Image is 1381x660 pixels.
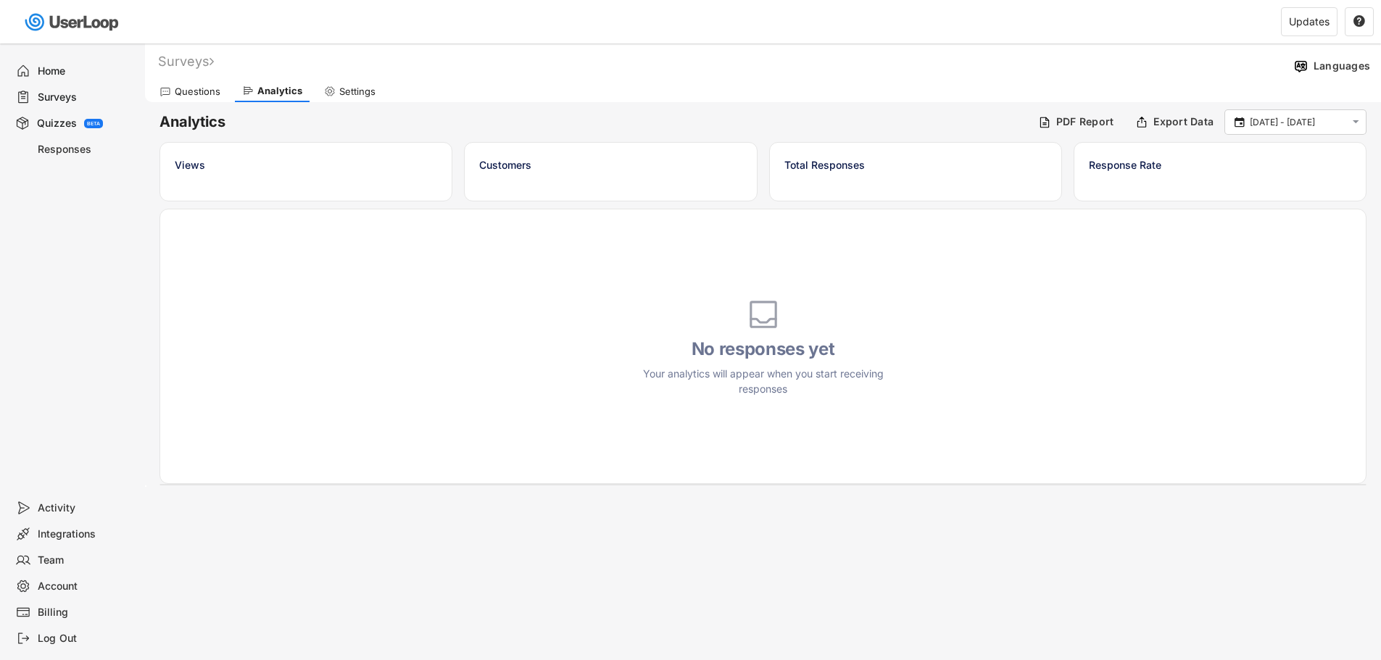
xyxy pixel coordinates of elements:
div: BETA [87,121,100,126]
div: Billing [38,606,133,619]
div: Home [38,64,133,78]
div: PDF Report [1056,115,1114,128]
div: Questions [175,85,220,98]
div: Activity [38,501,133,515]
div: Response Rate [1089,157,1351,172]
div: Languages [1314,59,1370,72]
h4: No responses yet [633,338,894,360]
text:  [1353,116,1359,128]
div: Account [38,580,133,593]
div: Quizzes [37,117,77,130]
img: Language%20Icon.svg [1293,59,1309,74]
div: Your analytics will appear when you start receiving responses [633,366,894,396]
div: Updates [1289,17,1330,27]
img: userloop-logo-01.svg [22,7,124,37]
div: Integrations [38,527,133,541]
text:  [1353,14,1365,28]
div: Responses [38,143,133,156]
div: Customers [479,157,742,172]
input: Select Date Range [1250,115,1345,130]
div: Total Responses [784,157,1047,172]
button:  [1232,116,1246,129]
div: Export Data [1153,115,1214,128]
button:  [1353,15,1366,28]
div: Surveys [158,53,214,70]
div: Settings [339,85,376,98]
div: Views [175,157,437,172]
text:  [1235,115,1245,128]
div: Team [38,554,133,567]
h6: Analytics [159,112,1027,132]
button:  [1349,116,1362,128]
div: Surveys [38,91,133,104]
div: Analytics [257,85,302,97]
div: Log Out [38,632,133,646]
